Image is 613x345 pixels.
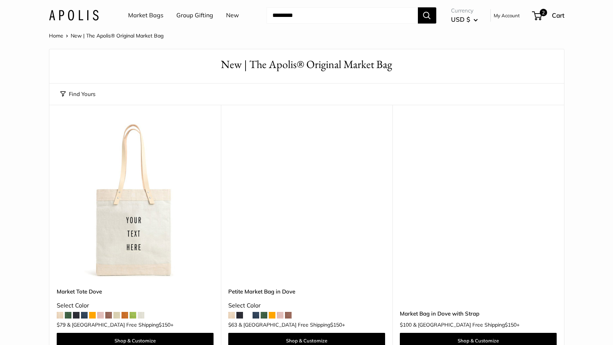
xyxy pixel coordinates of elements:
[451,15,470,23] span: USD $
[159,321,170,328] span: $150
[49,32,63,39] a: Home
[57,300,214,311] div: Select Color
[494,11,520,20] a: My Account
[552,11,564,19] span: Cart
[57,123,214,280] img: Market Tote Dove
[400,321,412,328] span: $100
[228,300,385,311] div: Select Color
[533,10,564,21] a: 2 Cart
[57,287,214,296] a: Market Tote Dove
[60,57,553,72] h1: New | The Apolis® Original Market Bag
[128,10,163,21] a: Market Bags
[267,7,418,24] input: Search...
[228,123,385,280] a: Petite Market Bag in DovePetite Market Bag in Dove
[413,322,519,327] span: & [GEOGRAPHIC_DATA] Free Shipping +
[239,322,345,327] span: & [GEOGRAPHIC_DATA] Free Shipping +
[57,123,214,280] a: Market Tote DoveMarket Tote Dove
[505,321,517,328] span: $150
[228,321,237,328] span: $63
[400,123,557,280] a: Market Bag in Dove with StrapMarket Bag in Dove with Strap
[418,7,436,24] button: Search
[226,10,239,21] a: New
[176,10,213,21] a: Group Gifting
[451,14,478,25] button: USD $
[400,309,557,318] a: Market Bag in Dove with Strap
[49,31,163,40] nav: Breadcrumb
[60,89,95,99] button: Find Yours
[57,321,66,328] span: $79
[451,6,478,16] span: Currency
[539,9,547,16] span: 2
[49,10,99,21] img: Apolis
[67,322,173,327] span: & [GEOGRAPHIC_DATA] Free Shipping +
[71,32,163,39] span: New | The Apolis® Original Market Bag
[330,321,342,328] span: $150
[228,287,385,296] a: Petite Market Bag in Dove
